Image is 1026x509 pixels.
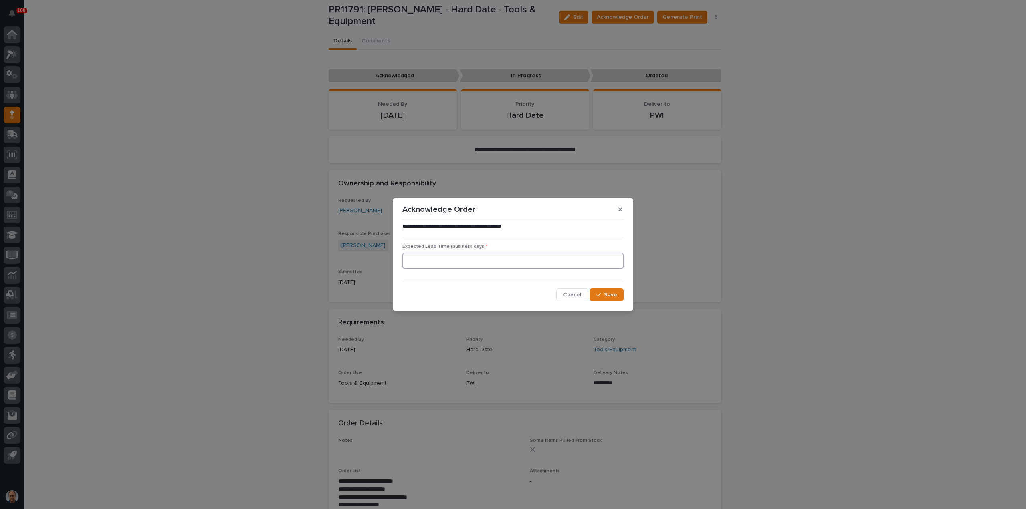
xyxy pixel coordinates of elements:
button: Save [590,288,624,301]
p: Acknowledge Order [402,205,475,214]
span: Expected Lead Time (business days) [402,244,488,249]
button: Cancel [556,288,588,301]
span: Cancel [563,292,581,298]
span: Save [604,292,617,298]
